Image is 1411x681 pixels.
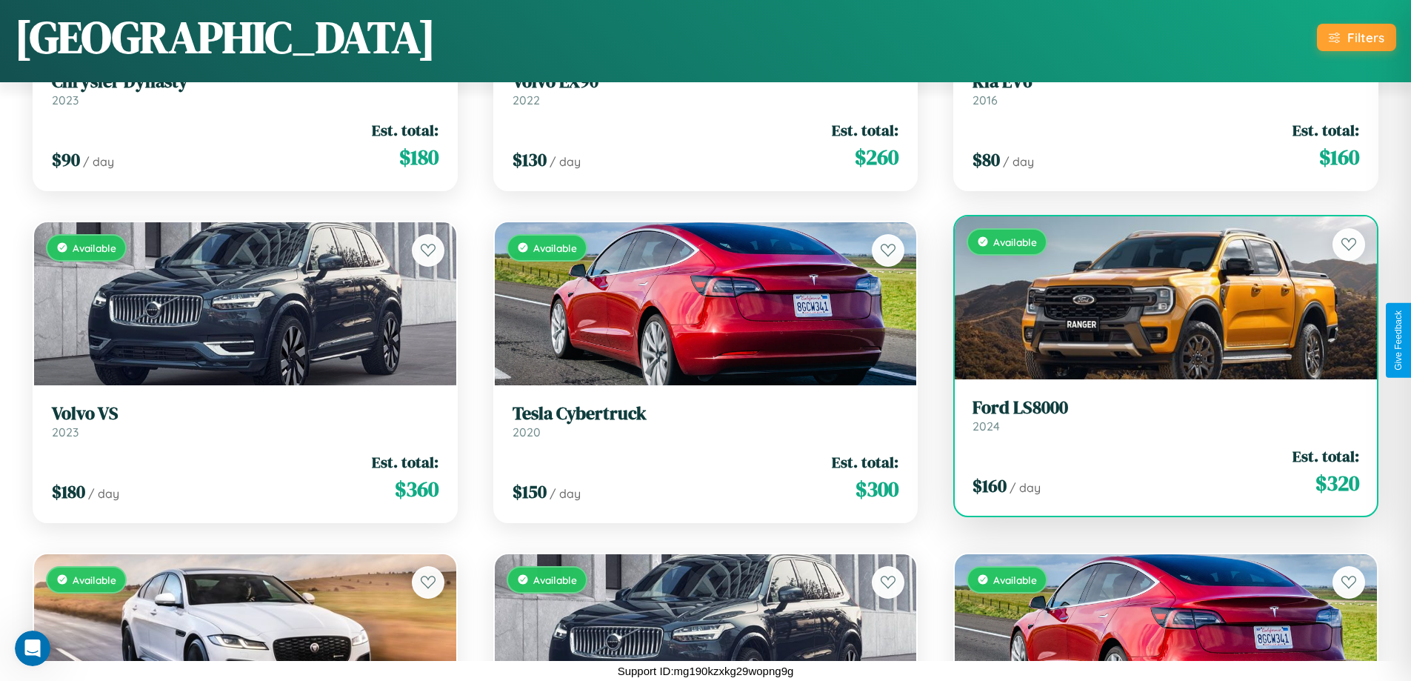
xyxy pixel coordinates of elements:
[973,419,1000,433] span: 2024
[550,154,581,169] span: / day
[372,451,438,473] span: Est. total:
[73,242,116,254] span: Available
[973,474,1007,498] span: $ 160
[52,71,438,93] h3: Chrysler Dynasty
[513,71,899,107] a: Volvo EX902022
[973,71,1359,93] h3: Kia EV6
[1315,468,1359,498] span: $ 320
[1317,24,1396,51] button: Filters
[993,236,1037,248] span: Available
[52,93,79,107] span: 2023
[88,486,119,501] span: / day
[52,147,80,172] span: $ 90
[52,403,438,425] h3: Volvo VS
[513,147,547,172] span: $ 130
[618,661,794,681] p: Support ID: mg190kzxkg29wopng9g
[15,7,436,67] h1: [GEOGRAPHIC_DATA]
[973,93,998,107] span: 2016
[1292,445,1359,467] span: Est. total:
[52,425,79,439] span: 2023
[533,242,577,254] span: Available
[1010,480,1041,495] span: / day
[832,119,898,141] span: Est. total:
[52,403,438,439] a: Volvo VS2023
[52,71,438,107] a: Chrysler Dynasty2023
[993,574,1037,586] span: Available
[513,71,899,93] h3: Volvo EX90
[513,93,540,107] span: 2022
[973,147,1000,172] span: $ 80
[855,142,898,172] span: $ 260
[1292,119,1359,141] span: Est. total:
[832,451,898,473] span: Est. total:
[399,142,438,172] span: $ 180
[550,486,581,501] span: / day
[1319,142,1359,172] span: $ 160
[973,397,1359,419] h3: Ford LS8000
[973,71,1359,107] a: Kia EV62016
[513,403,899,439] a: Tesla Cybertruck2020
[15,631,50,666] iframe: Intercom live chat
[533,574,577,586] span: Available
[52,479,85,504] span: $ 180
[973,397,1359,433] a: Ford LS80002024
[513,425,541,439] span: 2020
[372,119,438,141] span: Est. total:
[855,474,898,504] span: $ 300
[1003,154,1034,169] span: / day
[1347,30,1384,45] div: Filters
[513,403,899,425] h3: Tesla Cybertruck
[513,479,547,504] span: $ 150
[83,154,114,169] span: / day
[73,574,116,586] span: Available
[1393,310,1404,371] div: Give Feedback
[395,474,438,504] span: $ 360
